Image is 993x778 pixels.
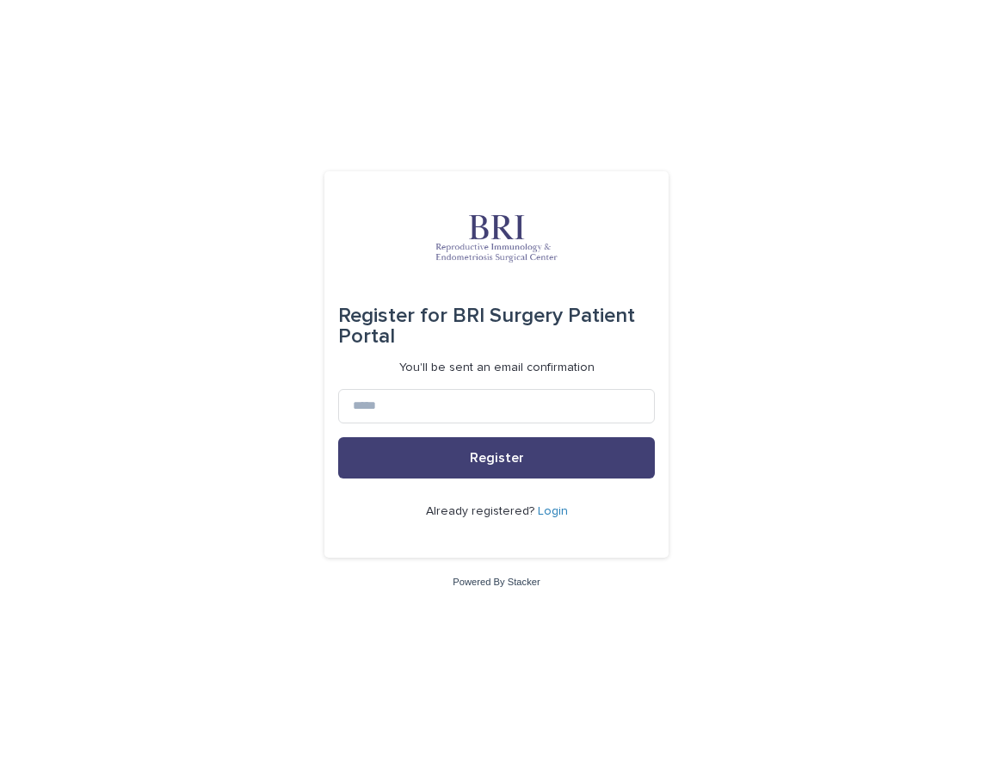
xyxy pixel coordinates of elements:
a: Powered By Stacker [453,577,540,587]
div: BRI Surgery Patient Portal [338,292,655,361]
a: Login [538,505,568,517]
span: Register for [338,306,447,326]
span: Already registered? [426,505,538,517]
span: Register [470,451,524,465]
button: Register [338,437,655,479]
p: You'll be sent an email confirmation [399,361,595,375]
img: oRmERfgFTTevZZKagoCM [393,213,600,264]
